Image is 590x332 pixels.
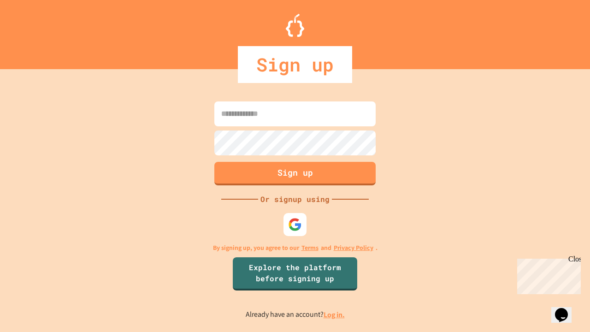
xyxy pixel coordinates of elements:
[258,194,332,205] div: Or signup using
[513,255,581,294] iframe: chat widget
[334,243,373,253] a: Privacy Policy
[233,257,357,290] a: Explore the platform before signing up
[213,243,378,253] p: By signing up, you agree to our and .
[214,162,376,185] button: Sign up
[246,309,345,320] p: Already have an account?
[4,4,64,59] div: Chat with us now!Close
[238,46,352,83] div: Sign up
[288,218,302,231] img: google-icon.svg
[324,310,345,320] a: Log in.
[551,295,581,323] iframe: chat widget
[301,243,319,253] a: Terms
[286,14,304,37] img: Logo.svg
